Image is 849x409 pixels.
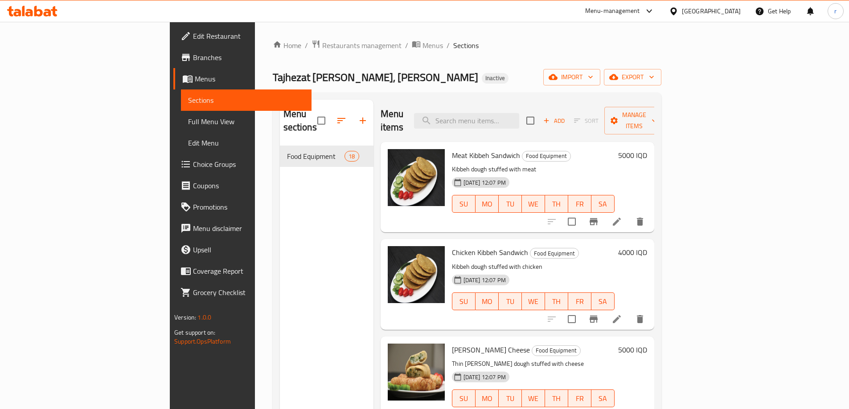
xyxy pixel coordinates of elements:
span: TU [502,198,518,211]
span: SA [595,392,611,405]
button: Manage items [604,107,664,134]
span: TH [549,198,565,211]
button: WE [522,389,545,407]
button: MO [476,389,499,407]
a: Sections [181,89,312,111]
img: Meat Kibbeh Sandwich [388,149,445,206]
span: Get support on: [174,327,215,338]
div: Menu-management [585,6,640,16]
button: import [543,69,600,85]
button: TU [499,389,522,407]
span: Coupons [193,180,304,191]
span: Food Equipment [522,151,570,161]
span: Add item [540,114,568,128]
button: WE [522,195,545,213]
span: Add [542,116,566,126]
span: WE [525,392,541,405]
a: Menu disclaimer [173,218,312,239]
span: 18 [345,152,358,161]
button: MO [476,292,499,310]
a: Full Menu View [181,111,312,132]
button: TU [499,195,522,213]
span: MO [479,392,495,405]
button: TH [545,195,568,213]
nav: breadcrumb [273,40,661,51]
span: Restaurants management [322,40,402,51]
span: Inactive [482,74,509,82]
a: Menus [173,68,312,89]
span: Select all sections [312,111,331,130]
button: SA [591,292,615,310]
img: Chicken Kibbeh Sandwich [388,246,445,303]
span: Menus [422,40,443,51]
button: SA [591,389,615,407]
button: SU [452,195,476,213]
span: Manage items [611,109,657,132]
nav: Menu sections [280,142,373,170]
span: import [550,72,593,83]
span: Select to update [562,310,581,328]
span: r [834,6,837,16]
a: Edit menu item [611,216,622,227]
button: TU [499,292,522,310]
span: SU [456,392,472,405]
button: SU [452,292,476,310]
span: Food Equipment [532,345,580,356]
div: [GEOGRAPHIC_DATA] [682,6,741,16]
span: WE [525,198,541,211]
p: Kibbeh dough stuffed with chicken [452,261,615,272]
span: Food Equipment [530,248,578,259]
span: TH [549,295,565,308]
span: WE [525,295,541,308]
a: Edit menu item [611,314,622,324]
span: Edit Restaurant [193,31,304,41]
a: Edit Menu [181,132,312,154]
span: Sections [453,40,479,51]
a: Coupons [173,175,312,196]
span: FR [572,392,588,405]
span: Sections [188,95,304,105]
span: 1.0.0 [197,312,211,323]
a: Upsell [173,239,312,260]
button: TH [545,389,568,407]
a: Promotions [173,196,312,218]
h6: 5000 IQD [618,149,647,162]
li: / [405,40,408,51]
li: / [447,40,450,51]
span: Tajhezat [PERSON_NAME], [PERSON_NAME] [273,67,478,87]
span: TU [502,295,518,308]
span: [DATE] 12:07 PM [460,276,509,284]
span: Food Equipment [287,151,345,162]
span: FR [572,198,588,211]
span: Upsell [193,244,304,255]
span: Grocery Checklist [193,287,304,298]
button: export [604,69,661,85]
button: Add [540,114,568,128]
button: FR [568,195,591,213]
p: Thin [PERSON_NAME] dough stuffed with cheese [452,358,615,369]
img: Bork Cheese [388,344,445,401]
span: SA [595,198,611,211]
div: Food Equipment [530,248,579,259]
a: Edit Restaurant [173,25,312,47]
div: Food Equipment [532,345,581,356]
span: Edit Menu [188,138,304,148]
h6: 4000 IQD [618,246,647,259]
span: Meat Kibbeh Sandwich [452,149,520,162]
button: FR [568,389,591,407]
span: [PERSON_NAME] Cheese [452,343,530,356]
button: WE [522,292,545,310]
span: Menus [195,73,304,84]
button: FR [568,292,591,310]
span: [DATE] 12:07 PM [460,373,509,381]
input: search [414,113,519,129]
span: SA [595,295,611,308]
div: items [345,151,359,162]
button: Add section [352,110,373,131]
p: Kibbeh dough stuffed with meat [452,164,615,175]
span: export [611,72,654,83]
span: FR [572,295,588,308]
span: TH [549,392,565,405]
span: [DATE] 12:07 PM [460,178,509,187]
